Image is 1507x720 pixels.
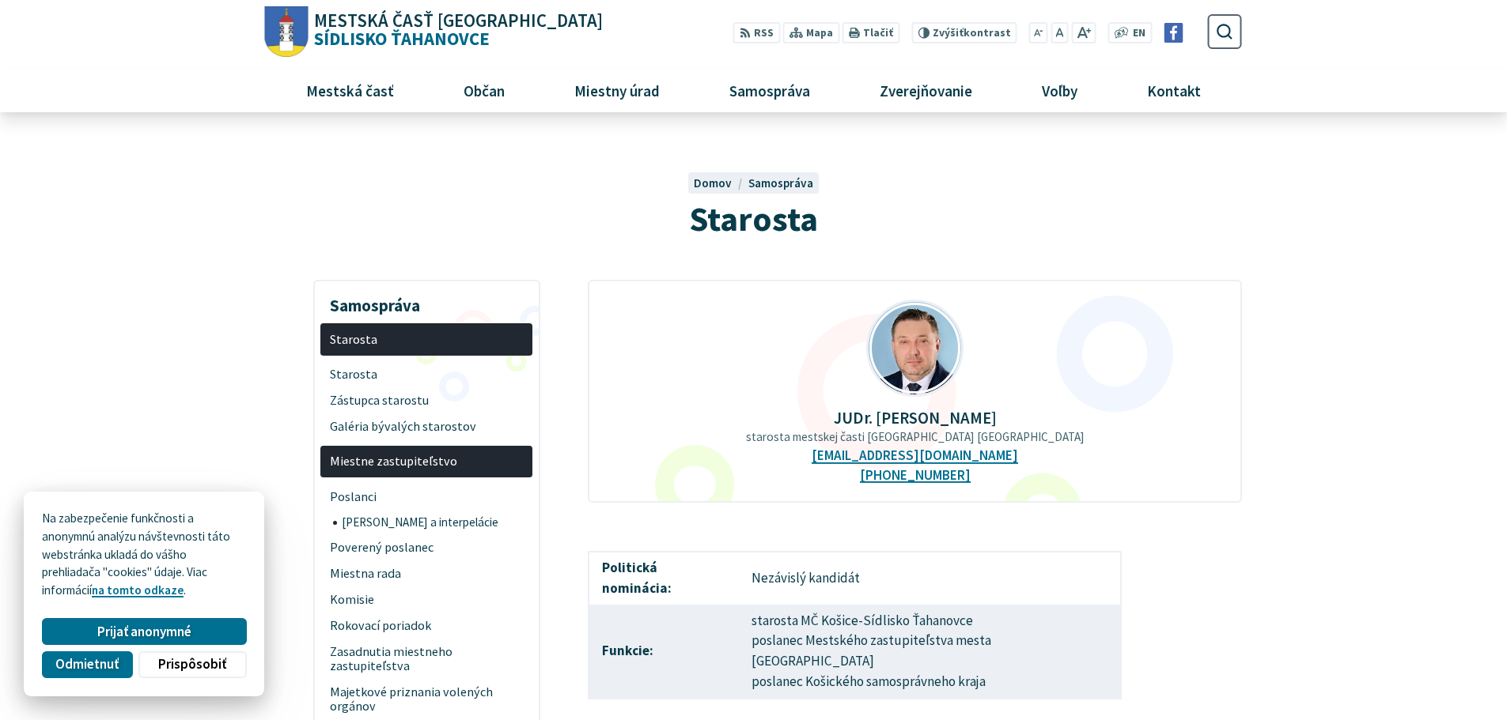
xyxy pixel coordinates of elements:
[1164,23,1183,43] img: Prejsť na Facebook stránku
[320,446,532,478] a: Miestne zastupiteľstvo
[330,361,524,387] span: Starosta
[602,642,653,659] strong: Funkcie:
[701,69,839,111] a: Samospráva
[330,387,524,413] span: Zástupca starostu
[320,285,532,318] h3: Samospráva
[748,175,813,190] a: Samospráva
[320,679,532,719] a: Majetkové priznania volených orgánov
[457,69,510,111] span: Občan
[723,69,816,111] span: Samospráva
[933,26,964,40] span: Zvýšiť
[1133,25,1145,42] span: EN
[739,552,1121,605] td: Nezávislý kandidát
[812,447,1018,464] a: [EMAIL_ADDRESS][DOMAIN_NAME]
[330,413,524,439] span: Galéria bývalých starostov
[330,587,524,613] span: Komisie
[265,6,603,58] a: Logo Sídlisko Ťahanovce, prejsť na domovskú stránku.
[694,175,748,190] a: Domov
[568,69,665,111] span: Miestny úrad
[42,651,132,678] button: Odmietnuť
[851,69,1002,111] a: Zverejňovanie
[314,12,603,30] span: Mestská časť [GEOGRAPHIC_DATA]
[300,69,399,111] span: Mestská časť
[873,69,978,111] span: Zverejňovanie
[330,484,524,510] span: Poslanci
[783,22,839,43] a: Mapa
[320,484,532,510] a: Poslanci
[330,561,524,587] span: Miestna rada
[320,639,532,680] a: Zasadnutia miestneho zastupiteľstva
[739,605,1121,699] td: starosta MČ Košice-Sídlisko Ťahanovce poslanec Mestského zastupiteľstva mesta [GEOGRAPHIC_DATA] p...
[330,449,524,475] span: Miestne zastupiteľstvo
[842,22,899,43] button: Tlačiť
[614,409,1217,427] p: JUDr. [PERSON_NAME]
[320,535,532,561] a: Poverený poslanec
[602,559,672,597] strong: Politická nominácia:
[330,613,524,639] span: Rokovací poriadok
[330,535,524,561] span: Poverený poslanec
[42,510,246,600] p: Na zabezpečenie funkčnosti a anonymnú analýzu návštevnosti táto webstránka ukladá do vášho prehli...
[860,467,971,484] a: [PHONE_NUMBER]
[55,656,119,673] span: Odmietnuť
[694,175,732,190] span: Domov
[1129,25,1150,42] a: EN
[911,22,1017,43] button: Zvýšiťkontrast
[863,27,893,40] span: Tlačiť
[1036,69,1084,111] span: Voľby
[330,326,524,352] span: Starosta
[309,12,604,48] span: Sídlisko Ťahanovce
[320,587,532,613] a: Komisie
[1119,69,1230,111] a: Kontakt
[614,430,1217,444] p: starosta mestskej časti [GEOGRAPHIC_DATA] [GEOGRAPHIC_DATA]
[333,510,533,535] a: [PERSON_NAME] a interpelácie
[933,27,1011,40] span: kontrast
[320,613,532,639] a: Rokovací poriadok
[1142,69,1207,111] span: Kontakt
[545,69,688,111] a: Miestny úrad
[342,510,524,535] span: [PERSON_NAME] a interpelácie
[92,582,184,597] a: na tomto odkaze
[320,561,532,587] a: Miestna rada
[1051,22,1068,43] button: Nastaviť pôvodnú veľkosť písma
[1029,22,1048,43] button: Zmenšiť veľkosť písma
[733,22,780,43] a: RSS
[330,639,524,680] span: Zasadnutia miestneho zastupiteľstva
[97,624,191,640] span: Prijať anonymné
[42,618,246,645] button: Prijať anonymné
[754,25,774,42] span: RSS
[320,323,532,356] a: Starosta
[869,302,962,395] img: Mgr.Ing._Milo___Ihn__t__2_
[1071,22,1096,43] button: Zväčšiť veľkosť písma
[138,651,246,678] button: Prispôsobiť
[320,387,532,413] a: Zástupca starostu
[320,361,532,387] a: Starosta
[277,69,422,111] a: Mestská časť
[158,656,226,673] span: Prispôsobiť
[265,6,309,58] img: Prejsť na domovskú stránku
[806,25,833,42] span: Mapa
[330,679,524,719] span: Majetkové priznania volených orgánov
[434,69,533,111] a: Občan
[1013,69,1107,111] a: Voľby
[689,197,818,240] span: Starosta
[320,413,532,439] a: Galéria bývalých starostov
